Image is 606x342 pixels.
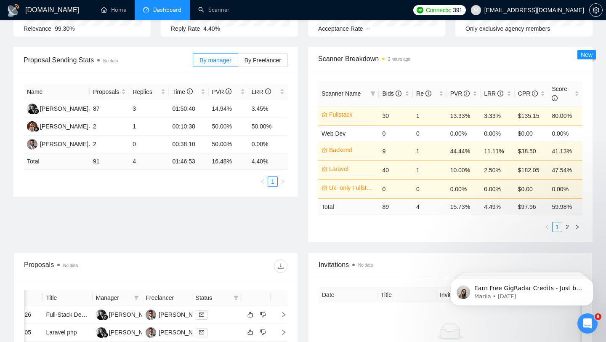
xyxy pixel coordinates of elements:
a: Laravel php [46,329,77,336]
td: 4 [413,198,447,215]
button: left [542,222,552,232]
span: LRR [252,88,271,95]
td: 1 [413,106,447,125]
span: Manager [96,293,130,302]
span: like [247,329,253,336]
td: 2.50% [481,160,515,179]
td: 00:38:10 [169,136,208,153]
button: like [245,327,255,337]
li: Next Page [572,222,582,232]
span: user [473,7,479,13]
a: MK[PERSON_NAME] [96,329,157,335]
span: No data [103,59,118,63]
span: PVR [212,88,232,95]
td: 1 [413,160,447,179]
img: MK [27,104,37,114]
li: Previous Page [542,222,552,232]
span: Scanner Breakdown [318,53,582,64]
img: IA [27,121,37,132]
td: 50.00% [209,118,248,136]
th: Date [319,287,377,303]
td: 40 [379,160,413,179]
th: Name [24,84,90,100]
a: Laravel [329,164,374,174]
span: info-circle [552,95,558,101]
div: [PERSON_NAME] [40,122,88,131]
span: mail [199,330,204,335]
td: 15.73 % [447,198,481,215]
span: filter [232,291,240,304]
td: 0.00% [548,179,582,198]
a: AA[PERSON_NAME] [146,329,207,335]
td: 10.00% [447,160,481,179]
span: No data [358,263,373,267]
a: Backend [329,145,374,155]
td: 0.00% [447,179,481,198]
span: filter [370,91,375,96]
a: MK[PERSON_NAME] [96,311,157,318]
img: gigradar-bm.png [33,126,39,132]
span: info-circle [396,91,401,96]
li: 2 [562,222,572,232]
td: 2 [90,136,129,153]
span: LRR [484,90,503,97]
td: Laravel php [43,324,92,342]
th: Freelancer [142,290,192,306]
td: 59.98 % [548,198,582,215]
span: info-circle [187,88,193,94]
button: left [258,176,268,187]
iframe: Intercom notifications message [438,260,606,319]
td: 0 [413,179,447,198]
span: By manager [199,57,231,64]
span: PVR [450,90,470,97]
span: left [260,179,265,184]
a: AA[PERSON_NAME] [146,311,207,318]
button: dislike [258,327,268,337]
th: Manager [93,290,142,306]
span: Relevance [24,25,51,32]
a: homeHome [101,6,126,13]
span: filter [234,295,239,300]
img: AA [27,139,37,150]
span: filter [369,87,377,100]
li: 1 [552,222,562,232]
span: No data [63,263,78,268]
span: CPR [518,90,538,97]
a: 1 [268,177,277,186]
a: 2 [563,222,572,232]
li: 1 [268,176,278,187]
span: like [247,311,253,318]
td: 14.94% [209,100,248,118]
td: 16.48 % [209,153,248,170]
td: 50.00% [209,136,248,153]
td: $38.50 [515,142,549,160]
span: Acceptance Rate [318,25,363,32]
td: 3 [129,100,169,118]
img: logo [7,4,20,17]
td: $ 97.96 [515,198,549,215]
span: Dashboard [153,6,181,13]
a: searchScanner [198,6,229,13]
td: 80.00% [548,106,582,125]
a: Full-Stack Developer Needed for SaaS Platform Development [46,311,207,318]
td: 3.45% [248,100,288,118]
iframe: Intercom live chat [577,313,598,334]
td: 89 [379,198,413,215]
td: 1 [413,142,447,160]
span: Replies [133,87,159,96]
img: AA [146,310,156,320]
span: Time [172,88,192,95]
span: info-circle [497,91,503,96]
a: Fullstack [329,110,374,119]
td: 13.33% [447,106,481,125]
span: New [581,51,593,58]
span: Score [552,85,567,102]
th: Replies [129,84,169,100]
button: right [278,176,288,187]
span: dislike [260,311,266,318]
span: filter [134,295,139,300]
td: 0 [129,136,169,153]
span: Only exclusive agency members [465,25,550,32]
td: 91 [90,153,129,170]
